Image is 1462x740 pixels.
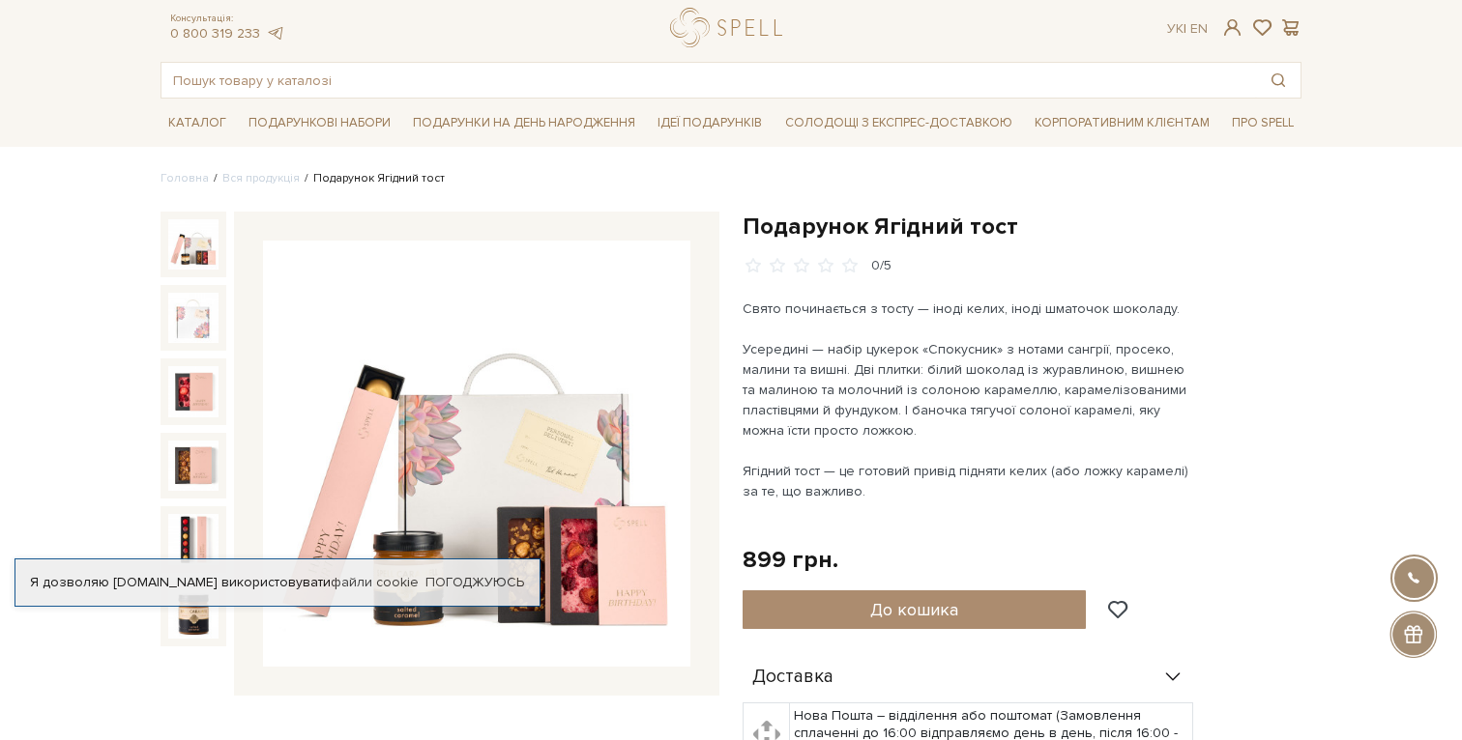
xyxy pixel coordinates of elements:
[743,545,838,575] div: 899 грн.
[170,25,260,42] a: 0 800 319 233
[1027,108,1217,138] a: Корпоративним клієнтам
[222,171,300,185] a: Вся продукція
[670,8,791,47] a: logo
[265,25,284,42] a: telegram
[161,63,1256,98] input: Пошук товару у каталозі
[743,299,1196,319] div: Свято починається з тосту — іноді келих, іноді шматочок шоколаду.
[743,461,1196,501] div: Ягідний тост — це готовий привід підняти келих (або ложку карамелі) за те, що важливо.
[168,588,219,639] img: Подарунок Ягідний тост
[168,219,219,270] img: Подарунок Ягідний тост
[1184,20,1186,37] span: |
[777,106,1020,139] a: Солодощі з експрес-доставкою
[1190,20,1208,37] a: En
[743,339,1196,441] div: Усередині — набір цукерок «Спокусник» з нотами сангрії, просеко, малини та вишні. Дві плитки: біл...
[650,108,770,138] a: Ідеї подарунків
[1167,20,1208,38] div: Ук
[168,441,219,491] img: Подарунок Ягідний тост
[241,108,398,138] a: Подарункові набори
[168,366,219,416] img: Подарунок Ягідний тост
[405,108,643,138] a: Подарунки на День народження
[1256,63,1301,98] button: Пошук товару у каталозі
[752,669,833,686] span: Доставка
[870,599,958,620] span: До кошика
[743,212,1301,242] h1: Подарунок Ягідний тост
[168,514,219,564] img: Подарунок Ягідний тост
[168,293,219,343] img: Подарунок Ягідний тост
[300,170,445,187] li: Подарунок Ягідний тост
[161,171,209,185] a: Головна
[15,574,540,591] div: Я дозволяю [DOMAIN_NAME] використовувати
[425,574,524,591] a: Погоджуюсь
[170,13,284,25] span: Консультація:
[743,590,1086,629] button: До кошика
[331,574,419,590] a: файли cookie
[871,257,892,275] div: 0/5
[1224,108,1301,138] a: Про Spell
[263,241,690,668] img: Подарунок Ягідний тост
[161,108,234,138] a: Каталог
